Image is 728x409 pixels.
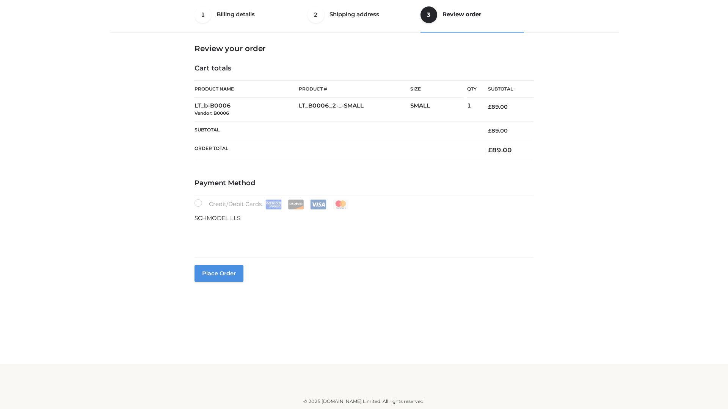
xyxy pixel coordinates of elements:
[265,200,282,209] img: Amex
[467,80,477,98] th: Qty
[299,98,410,122] td: LT_B0006_2-_-SMALL
[467,98,477,122] td: 1
[195,140,477,160] th: Order Total
[195,179,533,187] h4: Payment Method
[488,127,491,134] span: £
[410,98,467,122] td: SMALL
[195,265,243,282] button: Place order
[488,127,508,134] bdi: 89.00
[488,146,512,154] bdi: 89.00
[488,146,492,154] span: £
[195,199,350,209] label: Credit/Debit Cards
[488,103,508,110] bdi: 89.00
[333,200,349,209] img: Mastercard
[195,80,299,98] th: Product Name
[488,103,491,110] span: £
[477,81,533,98] th: Subtotal
[299,80,410,98] th: Product #
[113,398,615,405] div: © 2025 [DOMAIN_NAME] Limited. All rights reserved.
[410,81,463,98] th: Size
[288,200,304,209] img: Discover
[193,221,532,249] iframe: Secure payment input frame
[195,110,229,116] small: Vendor: B0006
[195,121,477,140] th: Subtotal
[310,200,326,209] img: Visa
[195,213,533,223] p: SCHMODEL LLS
[195,98,299,122] td: LT_b-B0006
[195,64,533,73] h4: Cart totals
[195,44,533,53] h3: Review your order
